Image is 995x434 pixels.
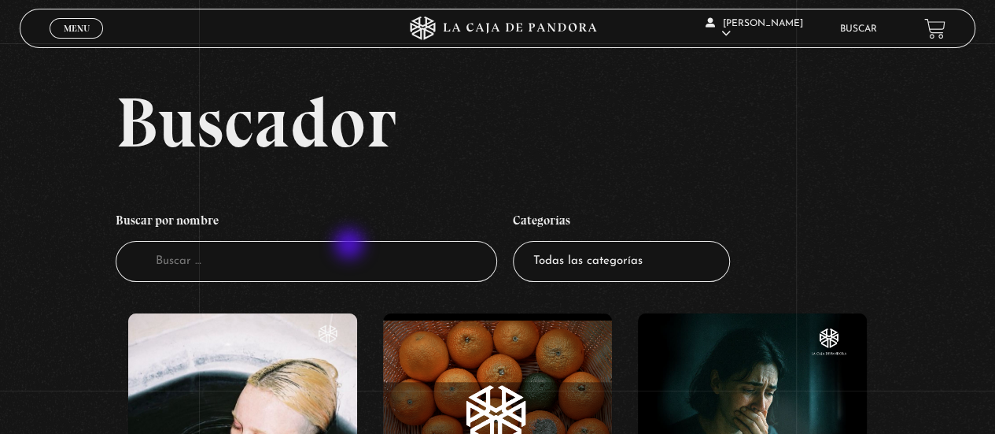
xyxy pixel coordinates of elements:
[116,87,975,158] h2: Buscador
[924,18,945,39] a: View your shopping cart
[116,205,498,241] h4: Buscar por nombre
[58,37,95,48] span: Cerrar
[64,24,90,33] span: Menu
[706,19,803,39] span: [PERSON_NAME]
[840,24,877,34] a: Buscar
[513,205,730,241] h4: Categorías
